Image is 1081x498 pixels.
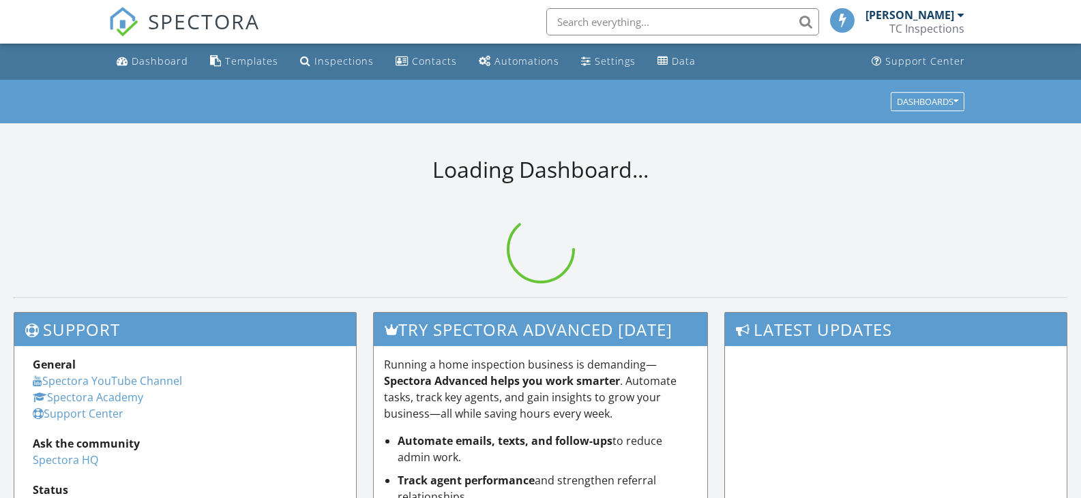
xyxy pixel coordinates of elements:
[148,7,260,35] span: SPECTORA
[33,452,98,467] a: Spectora HQ
[398,473,535,488] strong: Track agent performance
[398,433,612,448] strong: Automate emails, texts, and follow-ups
[595,55,636,67] div: Settings
[652,49,701,74] a: Data
[374,313,707,346] h3: Try spectora advanced [DATE]
[33,390,143,405] a: Spectora Academy
[885,55,965,67] div: Support Center
[14,313,356,346] h3: Support
[33,482,338,498] div: Status
[384,356,697,422] p: Running a home inspection business is demanding— . Automate tasks, track key agents, and gain ins...
[108,7,138,37] img: The Best Home Inspection Software - Spectora
[412,55,457,67] div: Contacts
[398,433,697,465] li: to reduce admin work.
[295,49,379,74] a: Inspections
[576,49,641,74] a: Settings
[390,49,462,74] a: Contacts
[384,373,620,388] strong: Spectora Advanced helps you work smarter
[889,22,964,35] div: TC Inspections
[891,92,964,111] button: Dashboards
[108,18,260,47] a: SPECTORA
[33,435,338,452] div: Ask the community
[897,97,958,106] div: Dashboards
[205,49,284,74] a: Templates
[866,49,971,74] a: Support Center
[546,8,819,35] input: Search everything...
[132,55,188,67] div: Dashboard
[672,55,696,67] div: Data
[33,406,123,421] a: Support Center
[111,49,194,74] a: Dashboard
[865,8,954,22] div: [PERSON_NAME]
[314,55,374,67] div: Inspections
[494,55,559,67] div: Automations
[473,49,565,74] a: Automations (Basic)
[33,357,76,372] strong: General
[225,55,278,67] div: Templates
[725,313,1067,346] h3: Latest Updates
[33,373,182,388] a: Spectora YouTube Channel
